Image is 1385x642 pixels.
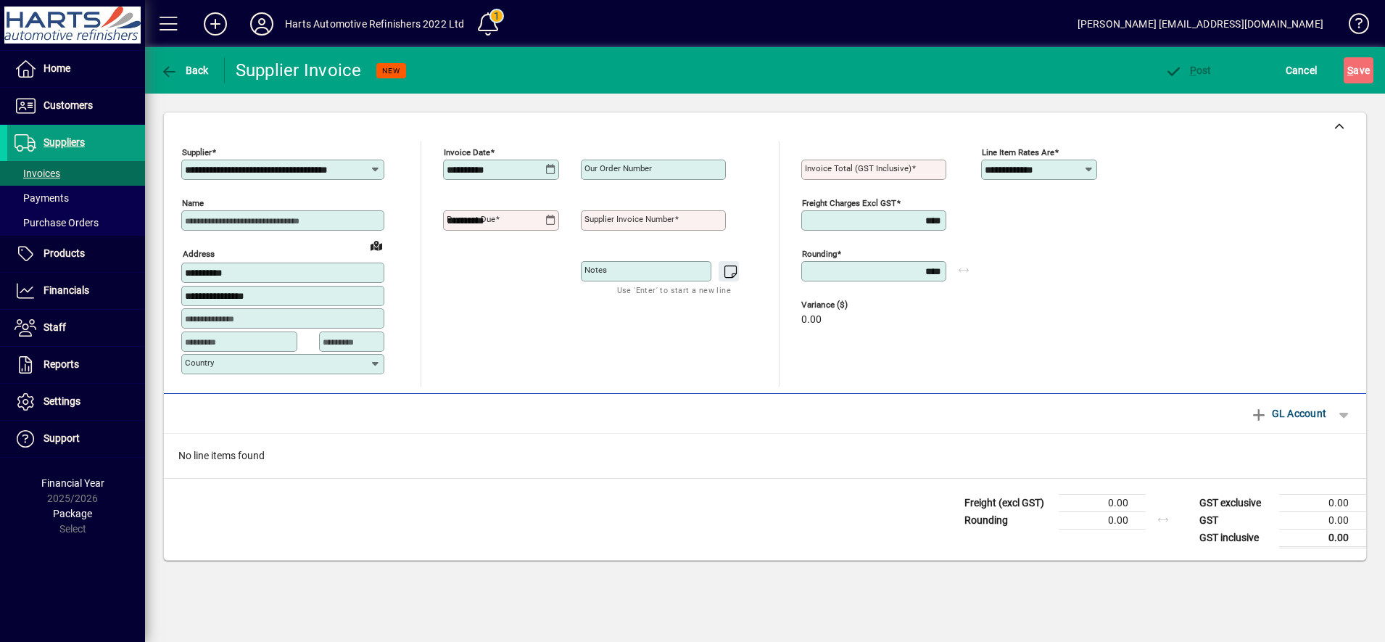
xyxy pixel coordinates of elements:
[44,99,93,111] span: Customers
[584,163,652,173] mat-label: Our order number
[1192,511,1279,529] td: GST
[285,12,464,36] div: Harts Automotive Refinishers 2022 Ltd
[44,321,66,333] span: Staff
[7,236,145,272] a: Products
[44,395,80,407] span: Settings
[1347,65,1353,76] span: S
[801,314,822,326] span: 0.00
[7,384,145,420] a: Settings
[1279,529,1366,547] td: 0.00
[164,434,1366,478] div: No line items found
[444,147,490,157] mat-label: Invoice date
[1190,65,1196,76] span: P
[982,147,1054,157] mat-label: Line item rates are
[182,198,204,208] mat-label: Name
[15,217,99,229] span: Purchase Orders
[617,281,731,298] mat-hint: Use 'Enter' to start a new line
[802,198,896,208] mat-label: Freight charges excl GST
[7,210,145,235] a: Purchase Orders
[1338,3,1367,50] a: Knowledge Base
[1282,57,1321,83] button: Cancel
[801,300,888,310] span: Variance ($)
[44,62,70,74] span: Home
[365,234,388,257] a: View on map
[957,494,1059,511] td: Freight (excl GST)
[1165,65,1212,76] span: ost
[1161,57,1215,83] button: Post
[1243,400,1334,427] button: GL Account
[7,421,145,457] a: Support
[160,65,209,76] span: Back
[7,88,145,124] a: Customers
[1286,59,1318,82] span: Cancel
[15,168,60,179] span: Invoices
[584,214,674,224] mat-label: Supplier invoice number
[1192,494,1279,511] td: GST exclusive
[1347,59,1370,82] span: ave
[145,57,225,83] app-page-header-button: Back
[802,249,837,259] mat-label: Rounding
[44,358,79,370] span: Reports
[44,247,85,259] span: Products
[1344,57,1373,83] button: Save
[157,57,212,83] button: Back
[7,347,145,383] a: Reports
[44,432,80,444] span: Support
[447,214,495,224] mat-label: Payment due
[1078,12,1323,36] div: [PERSON_NAME] [EMAIL_ADDRESS][DOMAIN_NAME]
[7,161,145,186] a: Invoices
[53,508,92,519] span: Package
[185,358,214,368] mat-label: Country
[7,310,145,346] a: Staff
[44,136,85,148] span: Suppliers
[1279,494,1366,511] td: 0.00
[1192,529,1279,547] td: GST inclusive
[805,163,911,173] mat-label: Invoice Total (GST inclusive)
[1250,402,1326,425] span: GL Account
[7,273,145,309] a: Financials
[382,66,400,75] span: NEW
[1059,511,1146,529] td: 0.00
[1279,511,1366,529] td: 0.00
[7,51,145,87] a: Home
[584,265,607,275] mat-label: Notes
[15,192,69,204] span: Payments
[182,147,212,157] mat-label: Supplier
[239,11,285,37] button: Profile
[41,477,104,489] span: Financial Year
[192,11,239,37] button: Add
[957,511,1059,529] td: Rounding
[44,284,89,296] span: Financials
[1059,494,1146,511] td: 0.00
[7,186,145,210] a: Payments
[236,59,362,82] div: Supplier Invoice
